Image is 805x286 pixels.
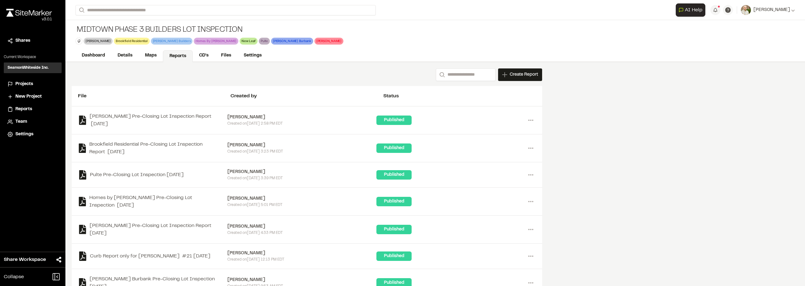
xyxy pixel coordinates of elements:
a: Settings [8,131,58,138]
div: [PERSON_NAME] [227,114,377,121]
div: [PERSON_NAME] Builders [151,38,193,44]
div: New Leaf [240,38,258,44]
div: [PERSON_NAME] [227,195,377,202]
button: [PERSON_NAME] [741,5,795,15]
div: Published [376,116,412,125]
a: CD's [193,50,215,62]
a: Team [8,118,58,125]
h3: SeamonWhiteside Inc. [8,65,49,71]
div: Published [376,143,412,153]
div: Published [376,197,412,206]
div: Published [376,251,412,261]
div: [PERSON_NAME] Burbank [271,38,313,44]
div: Created on [DATE] 2:58 PM EDT [227,121,377,127]
div: Midtown Phase 3 Builders Lot Inspection [75,25,345,35]
div: Pulte [259,38,270,44]
button: Edit Tags [75,38,82,45]
div: Homes By [PERSON_NAME] [194,38,238,44]
div: Created on [DATE] 5:01 PM EDT [227,202,377,208]
div: Published [376,225,412,234]
a: [PERSON_NAME] Pre-Closing Lot Inspection Report [DATE] [78,222,227,237]
div: [PERSON_NAME] [227,142,377,149]
span: Create Report [510,71,538,78]
a: Brookfield Residential Pre-Closing Lot Inspection Report [DATE] [78,141,227,156]
div: [PERSON_NAME] [227,277,377,283]
div: [PERSON_NAME] [227,223,377,230]
a: Files [215,50,237,62]
a: Pulte Pre-Closing Lot Inspection [DATE] [78,170,227,180]
div: [PERSON_NAME] [84,38,113,44]
button: Open AI Assistant [676,3,705,17]
span: Share Workspace [4,256,46,263]
div: Created on [DATE] 12:13 PM EDT [227,257,377,262]
span: Settings [15,131,33,138]
div: Created by [230,92,383,100]
img: rebrand.png [6,9,52,17]
span: AI Help [685,6,702,14]
div: Created on [DATE] 3:23 PM EDT [227,149,377,154]
span: Team [15,118,27,125]
div: Status [383,92,536,100]
div: Oh geez...please don't... [6,17,52,22]
button: Search [436,68,447,81]
span: Shares [15,37,30,44]
div: [PERSON_NAME] [227,250,377,257]
a: Settings [237,50,268,62]
div: Brookfield Residential [114,38,150,44]
div: File [78,92,230,100]
a: Homes by [PERSON_NAME] Pre-Closing Lot Inspection [DATE] [78,194,227,209]
a: New Project [8,93,58,100]
a: Reports [163,50,193,62]
div: [PERSON_NAME] [314,38,343,44]
div: Published [376,170,412,180]
a: Details [111,50,139,62]
a: [PERSON_NAME] Pre-Closing Lot Inspection Report [DATE] [78,113,227,128]
a: Dashboard [75,50,111,62]
a: Curb Report only for [PERSON_NAME] #21 [DATE] [78,251,227,261]
a: Maps [139,50,163,62]
a: Projects [8,81,58,88]
img: User [741,5,751,15]
div: Created on [DATE] 4:33 PM EDT [227,230,377,236]
div: Created on [DATE] 3:39 PM EDT [227,175,377,181]
p: Current Workspace [4,54,62,60]
div: [PERSON_NAME] [227,169,377,175]
span: Reports [15,106,32,113]
span: New Project [15,93,42,100]
span: Collapse [4,273,24,281]
a: Shares [8,37,58,44]
button: Search [75,5,87,15]
a: Reports [8,106,58,113]
div: Open AI Assistant [676,3,708,17]
span: Projects [15,81,33,88]
span: [PERSON_NAME] [753,7,790,13]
